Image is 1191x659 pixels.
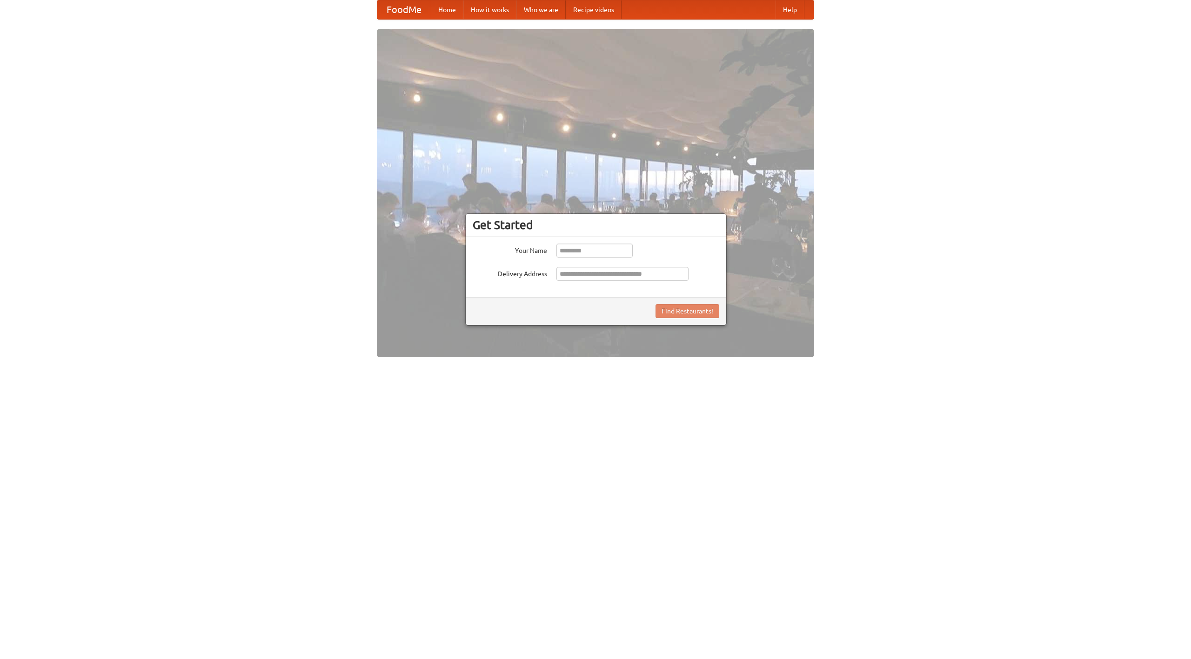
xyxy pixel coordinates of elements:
h3: Get Started [473,218,719,232]
a: Home [431,0,463,19]
button: Find Restaurants! [656,304,719,318]
a: Recipe videos [566,0,622,19]
label: Delivery Address [473,267,547,279]
a: FoodMe [377,0,431,19]
a: Help [776,0,804,19]
a: Who we are [516,0,566,19]
a: How it works [463,0,516,19]
label: Your Name [473,244,547,255]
